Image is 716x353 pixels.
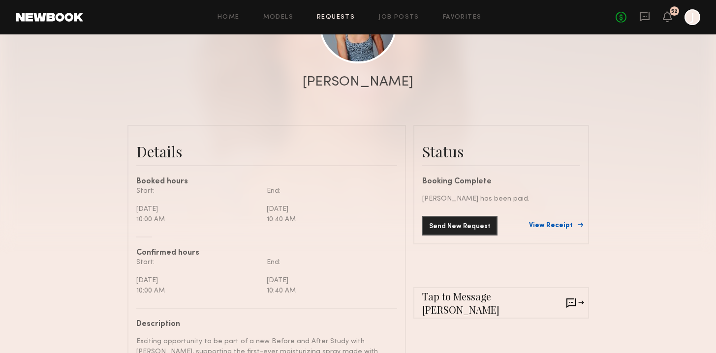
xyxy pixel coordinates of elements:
[267,204,390,214] div: [DATE]
[218,14,240,21] a: Home
[671,9,678,14] div: 52
[267,275,390,286] div: [DATE]
[422,178,580,186] div: Booking Complete
[267,257,390,267] div: End:
[267,286,390,296] div: 10:40 AM
[529,222,580,229] a: View Receipt
[136,257,259,267] div: Start:
[422,142,580,161] div: Status
[317,14,355,21] a: Requests
[136,142,397,161] div: Details
[422,216,498,235] button: Send New Request
[136,214,259,225] div: 10:00 AM
[378,14,419,21] a: Job Posts
[136,275,259,286] div: [DATE]
[267,214,390,225] div: 10:40 AM
[303,75,413,89] div: [PERSON_NAME]
[422,194,580,204] div: [PERSON_NAME] has been paid.
[136,286,259,296] div: 10:00 AM
[263,14,293,21] a: Models
[685,9,700,25] a: J
[136,178,397,186] div: Booked hours
[136,204,259,214] div: [DATE]
[136,321,390,328] div: Description
[443,14,482,21] a: Favorites
[267,186,390,196] div: End:
[136,186,259,196] div: Start:
[422,290,566,316] span: Tap to Message [PERSON_NAME]
[136,249,397,257] div: Confirmed hours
